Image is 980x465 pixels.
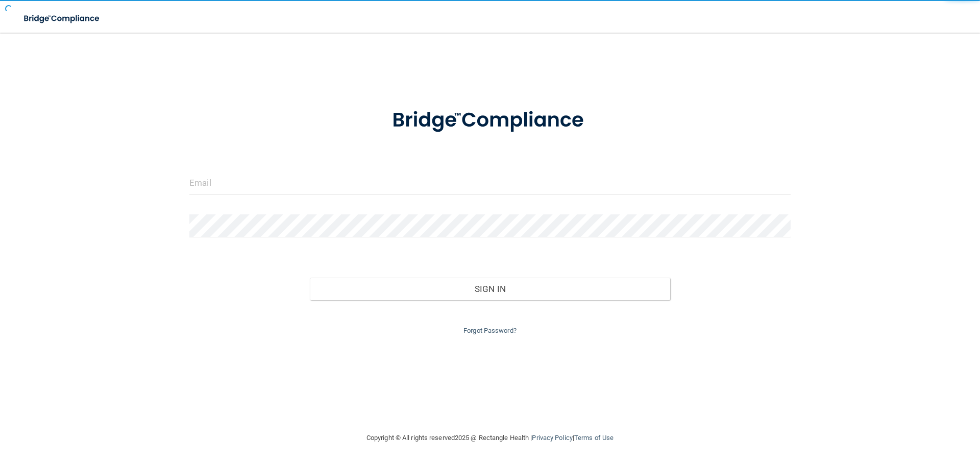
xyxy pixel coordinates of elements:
img: bridge_compliance_login_screen.278c3ca4.svg [371,94,609,147]
input: Email [189,172,791,194]
div: Copyright © All rights reserved 2025 @ Rectangle Health | | [304,422,676,454]
button: Sign In [310,278,671,300]
img: bridge_compliance_login_screen.278c3ca4.svg [15,8,109,29]
a: Terms of Use [574,434,614,442]
a: Forgot Password? [463,327,517,334]
a: Privacy Policy [532,434,572,442]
